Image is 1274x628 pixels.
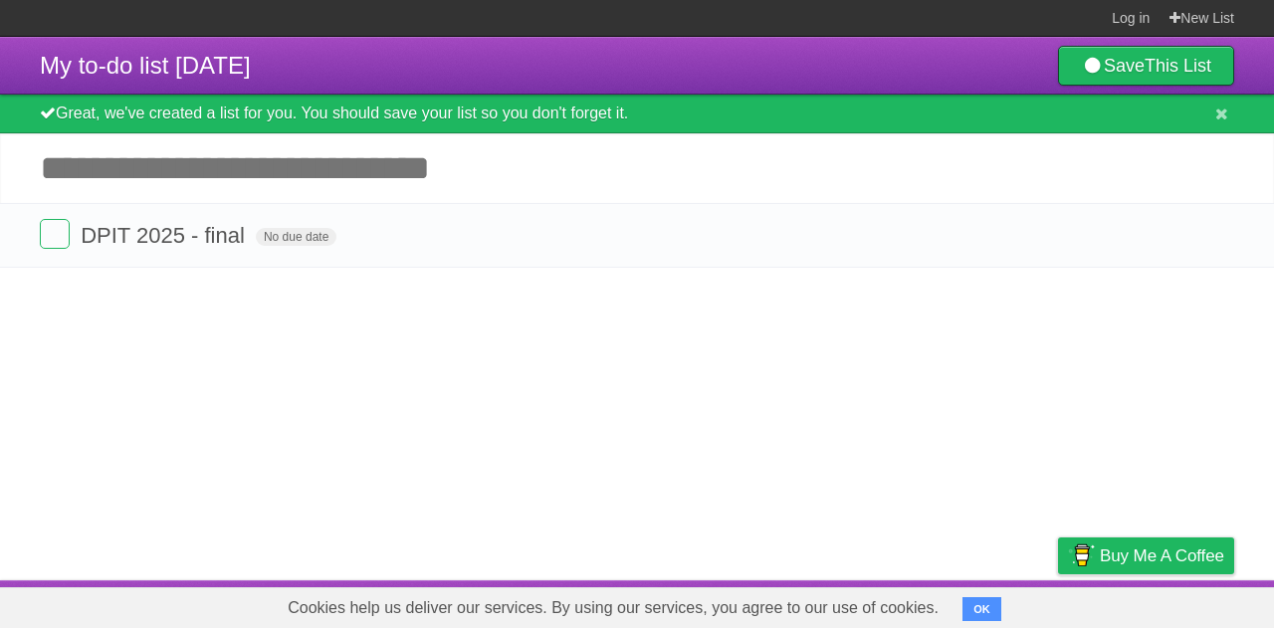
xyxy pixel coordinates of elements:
[964,585,1008,623] a: Terms
[1100,538,1224,573] span: Buy me a coffee
[81,223,250,248] span: DPIT 2025 - final
[1109,585,1234,623] a: Suggest a feature
[1058,537,1234,574] a: Buy me a coffee
[793,585,835,623] a: About
[859,585,940,623] a: Developers
[40,219,70,249] label: Done
[40,52,251,79] span: My to-do list [DATE]
[1068,538,1095,572] img: Buy me a coffee
[1058,46,1234,86] a: SaveThis List
[1145,56,1211,76] b: This List
[268,588,958,628] span: Cookies help us deliver our services. By using our services, you agree to our use of cookies.
[1032,585,1084,623] a: Privacy
[962,597,1001,621] button: OK
[256,228,336,246] span: No due date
